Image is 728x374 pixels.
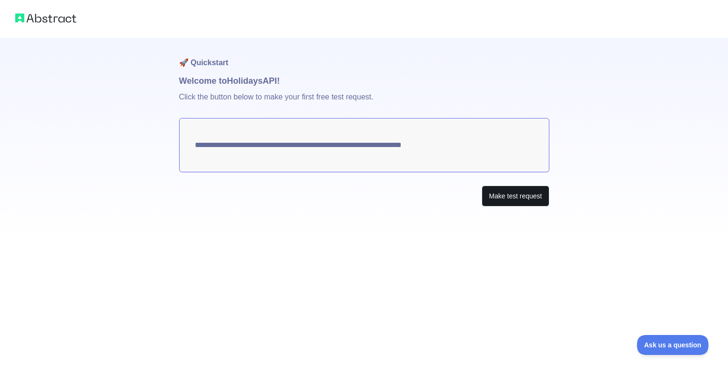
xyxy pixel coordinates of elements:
[179,88,549,118] p: Click the button below to make your first free test request.
[179,38,549,74] h1: 🚀 Quickstart
[637,335,709,355] iframe: Toggle Customer Support
[482,186,549,207] button: Make test request
[15,11,76,25] img: Abstract logo
[179,74,549,88] h1: Welcome to Holidays API!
